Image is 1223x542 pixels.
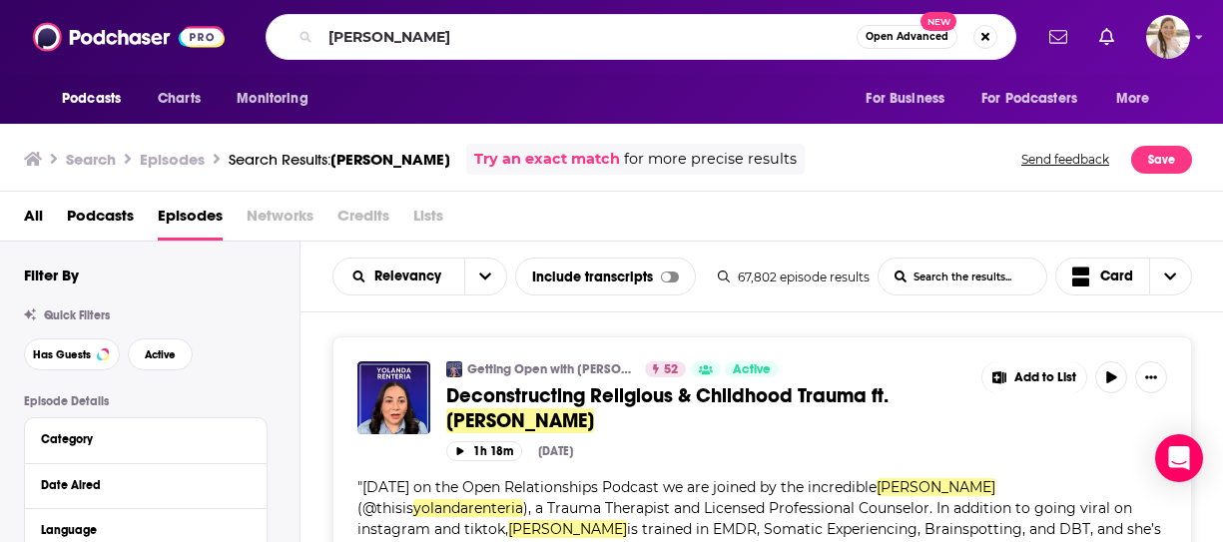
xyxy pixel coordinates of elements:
[446,408,594,433] span: [PERSON_NAME]
[48,80,147,118] button: open menu
[467,361,632,377] a: Getting Open with [PERSON_NAME]
[330,150,450,169] span: [PERSON_NAME]
[515,258,696,295] div: Include transcripts
[413,200,443,241] span: Lists
[446,383,967,433] a: Deconstructing Religious & Childhood Trauma ft.[PERSON_NAME]
[1055,258,1193,295] button: Choose View
[733,360,771,380] span: Active
[857,25,957,49] button: Open AdvancedNew
[67,200,134,241] a: Podcasts
[223,80,333,118] button: open menu
[866,85,944,113] span: For Business
[624,148,797,171] span: for more precise results
[33,349,91,360] span: Has Guests
[1146,15,1190,59] span: Logged in as acquavie
[446,361,462,377] img: Getting Open with Andrea Miller
[266,14,1016,60] div: Search podcasts, credits, & more...
[145,349,176,360] span: Active
[333,270,464,283] button: open menu
[140,150,205,169] h3: Episodes
[1146,15,1190,59] button: Show profile menu
[41,472,251,497] button: Date Aired
[374,270,448,283] span: Relevancy
[41,478,238,492] div: Date Aired
[982,361,1086,393] button: Show More Button
[41,517,251,542] button: Language
[446,441,522,460] button: 1h 18m
[24,394,268,408] p: Episode Details
[1041,20,1075,54] a: Show notifications dropdown
[357,499,1132,538] span: ), a Trauma Therapist and Licensed Professional Counselor. In addition to going viral on instagra...
[362,478,877,496] span: [DATE] on the Open Relationships Podcast we are joined by the incredible
[877,478,995,496] span: [PERSON_NAME]
[357,499,413,517] span: (@thisis
[508,520,627,538] span: [PERSON_NAME]
[1116,85,1150,113] span: More
[474,148,620,171] a: Try an exact match
[645,361,686,377] a: 52
[920,12,956,31] span: New
[1102,80,1175,118] button: open menu
[62,85,121,113] span: Podcasts
[1135,361,1167,393] button: Show More Button
[464,259,506,294] button: open menu
[664,360,678,380] span: 52
[1155,434,1203,482] div: Open Intercom Messenger
[332,258,507,295] h2: Choose List sort
[538,444,573,458] div: [DATE]
[247,200,313,241] span: Networks
[33,18,225,56] img: Podchaser - Follow, Share and Rate Podcasts
[41,426,251,451] button: Category
[1100,270,1133,283] span: Card
[237,85,307,113] span: Monitoring
[413,499,523,517] span: yolandarenteria
[41,432,238,446] div: Category
[852,80,969,118] button: open menu
[44,308,110,322] span: Quick Filters
[41,523,238,537] div: Language
[357,361,430,434] img: Deconstructing Religious & Childhood Trauma ft. Yolanda Renteria
[1014,370,1076,385] span: Add to List
[1146,15,1190,59] img: User Profile
[718,270,870,284] div: 67,802 episode results
[968,80,1106,118] button: open menu
[229,150,450,169] div: Search Results:
[145,80,213,118] a: Charts
[1131,146,1192,174] button: Save
[446,383,889,408] span: Deconstructing Religious & Childhood Trauma ft.
[1015,144,1115,175] button: Send feedback
[158,85,201,113] span: Charts
[337,200,389,241] span: Credits
[320,21,857,53] input: Search podcasts, credits, & more...
[981,85,1077,113] span: For Podcasters
[158,200,223,241] a: Episodes
[866,32,948,42] span: Open Advanced
[128,338,193,370] button: Active
[725,361,779,377] a: Active
[24,200,43,241] a: All
[24,266,79,284] h2: Filter By
[24,338,120,370] button: Has Guests
[66,150,116,169] h3: Search
[1091,20,1122,54] a: Show notifications dropdown
[229,150,450,169] a: Search Results:[PERSON_NAME]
